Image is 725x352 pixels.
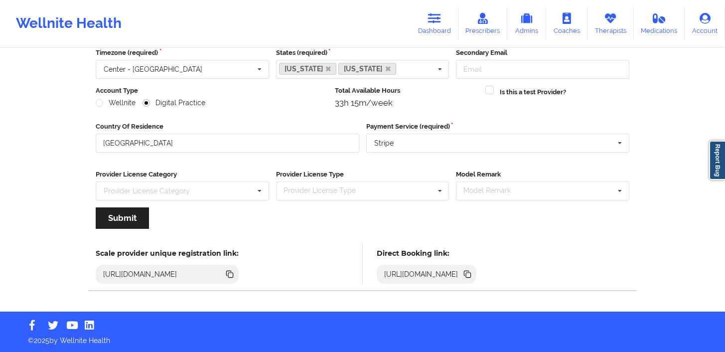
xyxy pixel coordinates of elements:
div: Model Remark [461,185,525,196]
label: Model Remark [456,170,629,179]
label: Country Of Residence [96,122,359,132]
div: [URL][DOMAIN_NAME] [380,269,462,279]
label: Total Available Hours [335,86,479,96]
label: Timezone (required) [96,48,269,58]
a: Coaches [546,7,587,40]
a: Report Bug [709,141,725,180]
label: Provider License Type [276,170,449,179]
a: Admins [507,7,546,40]
a: Dashboard [411,7,458,40]
h5: Scale provider unique registration link: [96,249,239,258]
label: States (required) [276,48,449,58]
h5: Direct Booking link: [377,249,477,258]
a: Therapists [587,7,634,40]
div: Provider License Type [281,185,370,196]
a: Prescribers [458,7,508,40]
label: Account Type [96,86,328,96]
label: Is this a test Provider? [500,87,566,97]
label: Payment Service (required) [366,122,630,132]
a: [US_STATE] [279,63,337,75]
div: Stripe [374,140,394,147]
div: Center - [GEOGRAPHIC_DATA] [104,66,202,73]
a: Medications [634,7,685,40]
label: Digital Practice [143,99,205,107]
div: Provider License Category [104,187,190,194]
a: Account [685,7,725,40]
div: 33h 15m/week [335,98,479,108]
label: Secondary Email [456,48,629,58]
input: Email [456,60,629,79]
p: © 2025 by Wellnite Health [21,329,704,346]
label: Wellnite [96,99,136,107]
a: [US_STATE] [338,63,396,75]
label: Provider License Category [96,170,269,179]
button: Submit [96,207,149,229]
div: [URL][DOMAIN_NAME] [99,269,181,279]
